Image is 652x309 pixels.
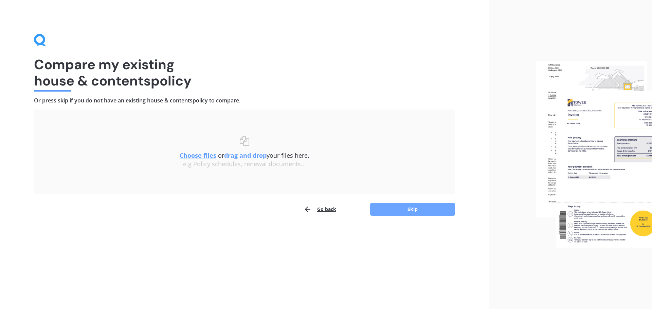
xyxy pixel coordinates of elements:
[180,151,216,159] u: Choose files
[34,56,455,89] h1: Compare my existing house & contents policy
[224,151,267,159] b: drag and drop
[536,61,652,248] img: files.webp
[304,202,336,216] button: Go back
[370,203,455,216] button: Skip
[48,160,441,168] div: e.g Policy schedules, renewal documents...
[34,97,455,104] h4: Or press skip if you do not have an existing house & contents policy to compare.
[180,151,309,159] span: or your files here.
